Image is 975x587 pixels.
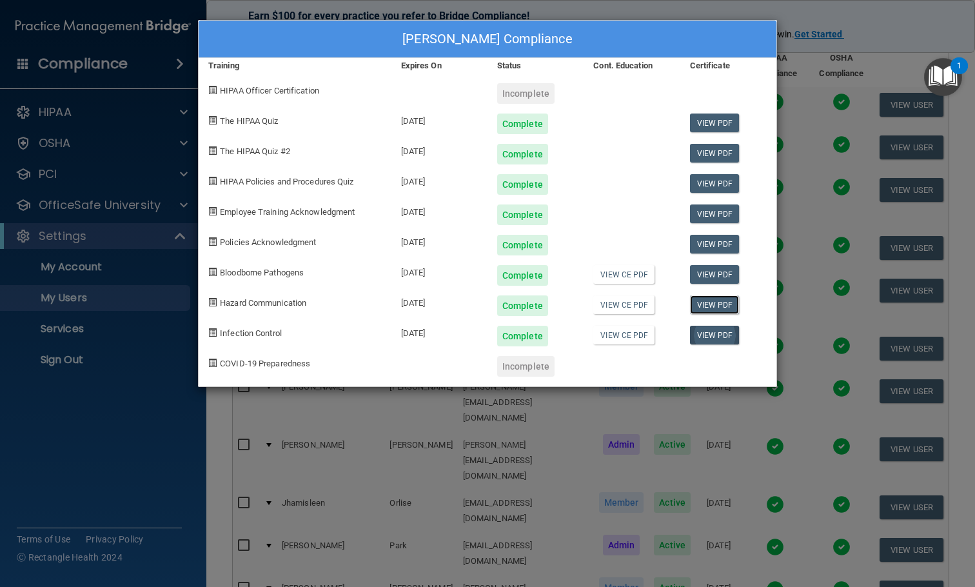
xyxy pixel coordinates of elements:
span: COVID-19 Preparedness [220,359,310,368]
div: [DATE] [391,225,488,255]
div: [DATE] [391,195,488,225]
a: View CE PDF [593,295,655,314]
div: Incomplete [497,83,555,104]
span: HIPAA Policies and Procedures Quiz [220,177,353,186]
div: Status [488,58,584,74]
div: [DATE] [391,255,488,286]
div: Complete [497,204,548,225]
a: View PDF [690,265,740,284]
span: The HIPAA Quiz [220,116,278,126]
div: Cont. Education [584,58,680,74]
div: Complete [497,235,548,255]
a: View PDF [690,295,740,314]
span: Infection Control [220,328,282,338]
div: Complete [497,295,548,316]
div: [DATE] [391,286,488,316]
span: Policies Acknowledgment [220,237,316,247]
a: View PDF [690,326,740,344]
div: Complete [497,144,548,164]
a: View CE PDF [593,326,655,344]
div: [DATE] [391,104,488,134]
div: Complete [497,174,548,195]
a: View CE PDF [593,265,655,284]
a: View PDF [690,235,740,254]
div: [DATE] [391,316,488,346]
div: Expires On [391,58,488,74]
div: Complete [497,114,548,134]
div: Incomplete [497,356,555,377]
a: View PDF [690,204,740,223]
span: HIPAA Officer Certification [220,86,319,95]
div: Complete [497,265,548,286]
a: View PDF [690,144,740,163]
div: [PERSON_NAME] Compliance [199,21,776,58]
div: Training [199,58,391,74]
a: View PDF [690,114,740,132]
span: Hazard Communication [220,298,306,308]
span: Bloodborne Pathogens [220,268,304,277]
div: [DATE] [391,134,488,164]
div: Certificate [680,58,776,74]
span: Employee Training Acknowledgment [220,207,355,217]
span: The HIPAA Quiz #2 [220,146,290,156]
a: View PDF [690,174,740,193]
div: [DATE] [391,164,488,195]
div: 1 [957,66,961,83]
button: Open Resource Center, 1 new notification [924,58,962,96]
div: Complete [497,326,548,346]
